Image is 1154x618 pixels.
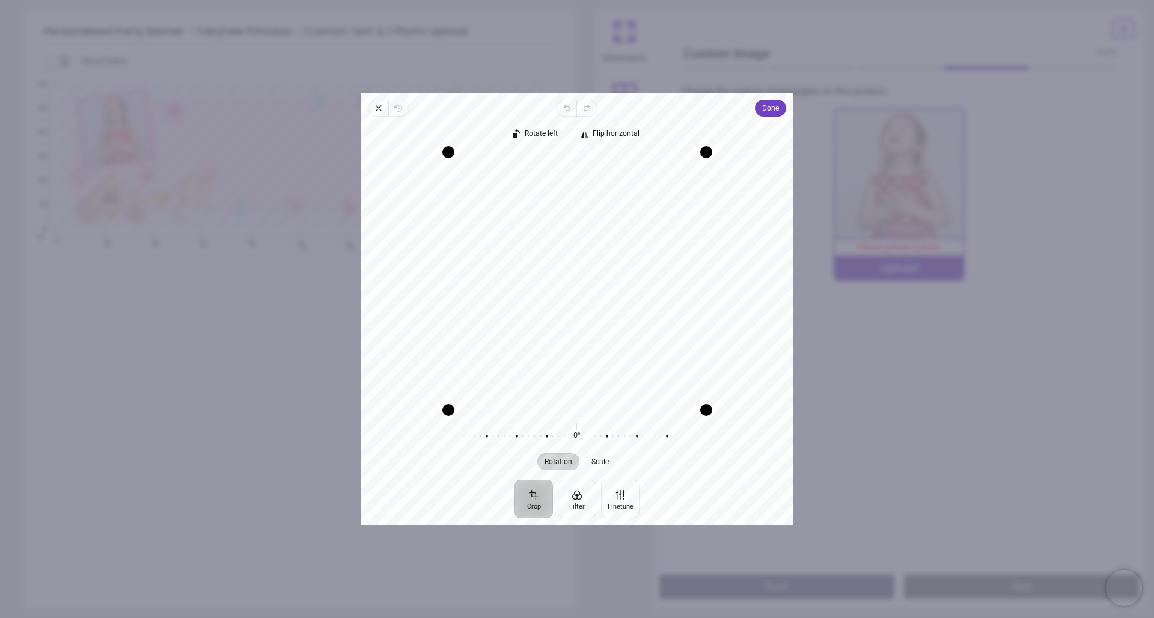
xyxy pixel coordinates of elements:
[575,126,647,143] button: Flip horizontal
[442,152,454,410] div: Drag edge l
[835,255,963,280] div: Upload
[601,480,640,518] button: Finetune
[683,44,1098,62] span: Custom Image
[52,237,60,245] span: 0
[148,237,156,245] span: 40
[24,176,47,186] span: 20
[592,458,609,465] span: Scale
[904,575,1140,599] button: Next
[442,404,454,416] div: Drag corner bl
[100,237,108,245] span: 20
[545,458,573,465] span: Rotation
[700,404,712,416] div: Drag corner br
[603,46,646,64] span: Dimensions
[245,237,253,245] span: 80
[293,237,301,245] span: 100
[448,146,706,158] div: Drag edge t
[558,480,596,518] button: Filter
[448,404,706,416] div: Drag edge b
[442,146,454,158] div: Drag corner tl
[700,152,712,410] div: Drag edge r
[24,127,47,138] span: 40
[24,200,47,210] span: 10
[341,237,349,245] span: 120
[858,242,941,252] span: Please upload a photo
[538,453,580,470] button: Rotation
[514,480,553,518] button: Crop
[593,130,640,138] span: Flip horizontal
[53,54,575,69] div: Show Rulers
[507,126,566,143] button: Rotate left
[585,453,617,470] button: Scale
[24,151,47,162] span: 30
[594,10,655,72] button: Dimensions
[24,103,47,114] span: 50
[35,231,46,242] span: cm
[44,19,556,44] h5: Personalised Party Banner - Fairytale Princess - Custom Text & 1 Photo Upload
[700,146,712,158] div: Drag corner tr
[525,130,558,138] span: Rotate left
[197,237,205,245] span: 60
[755,100,786,117] button: Done
[24,224,47,234] span: 0
[762,101,779,115] span: Done
[681,85,1126,98] p: Change the custom photographs on this product.
[24,79,47,90] span: 60
[659,575,895,599] button: Back
[1097,48,1116,58] span: 4 of 5
[594,73,655,135] button: Materials
[1106,570,1142,606] iframe: Brevo live chat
